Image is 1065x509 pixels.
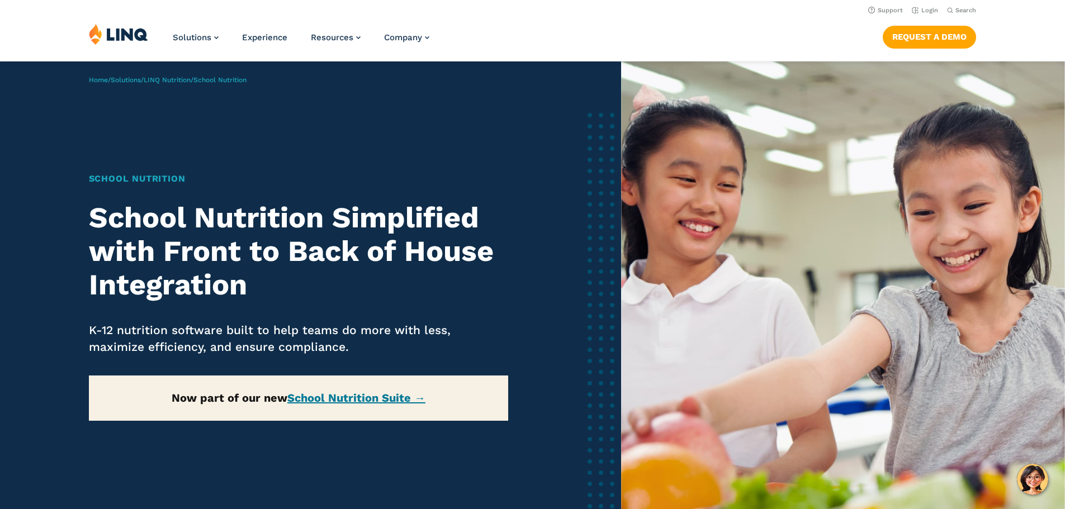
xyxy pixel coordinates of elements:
[89,23,148,45] img: LINQ | K‑12 Software
[242,32,287,42] a: Experience
[173,23,429,60] nav: Primary Navigation
[144,76,191,84] a: LINQ Nutrition
[173,32,219,42] a: Solutions
[955,7,976,14] span: Search
[111,76,141,84] a: Solutions
[311,32,361,42] a: Resources
[173,32,211,42] span: Solutions
[311,32,353,42] span: Resources
[89,76,108,84] a: Home
[384,32,422,42] span: Company
[947,6,976,15] button: Open Search Bar
[287,391,425,405] a: School Nutrition Suite →
[883,23,976,48] nav: Button Navigation
[1017,464,1048,495] button: Hello, have a question? Let’s chat.
[193,76,247,84] span: School Nutrition
[89,76,247,84] span: / / /
[89,322,509,355] p: K-12 nutrition software built to help teams do more with less, maximize efficiency, and ensure co...
[89,172,509,185] h1: School Nutrition
[883,26,976,48] a: Request a Demo
[868,7,903,14] a: Support
[912,7,938,14] a: Login
[384,32,429,42] a: Company
[89,201,509,301] h2: School Nutrition Simplified with Front to Back of House Integration
[172,391,425,405] strong: Now part of our new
